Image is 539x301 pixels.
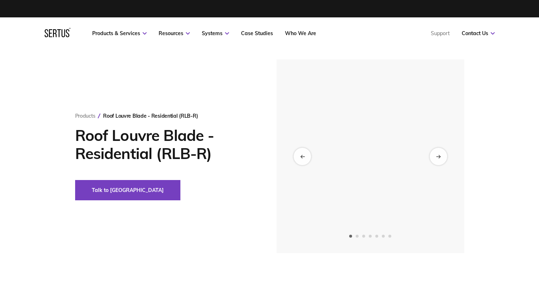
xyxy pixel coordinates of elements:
[285,30,316,37] a: Who We Are
[294,148,311,165] div: Previous slide
[382,235,385,238] span: Go to slide 6
[159,30,190,37] a: Resources
[462,30,495,37] a: Contact Us
[388,235,391,238] span: Go to slide 7
[369,235,372,238] span: Go to slide 4
[375,235,378,238] span: Go to slide 5
[241,30,273,37] a: Case Studies
[356,235,359,238] span: Go to slide 2
[362,235,365,238] span: Go to slide 3
[92,30,147,37] a: Products & Services
[75,113,95,119] a: Products
[75,180,180,200] button: Talk to [GEOGRAPHIC_DATA]
[202,30,229,37] a: Systems
[75,126,255,163] h1: Roof Louvre Blade - Residential (RLB-R)
[430,148,447,165] div: Next slide
[431,30,450,37] a: Support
